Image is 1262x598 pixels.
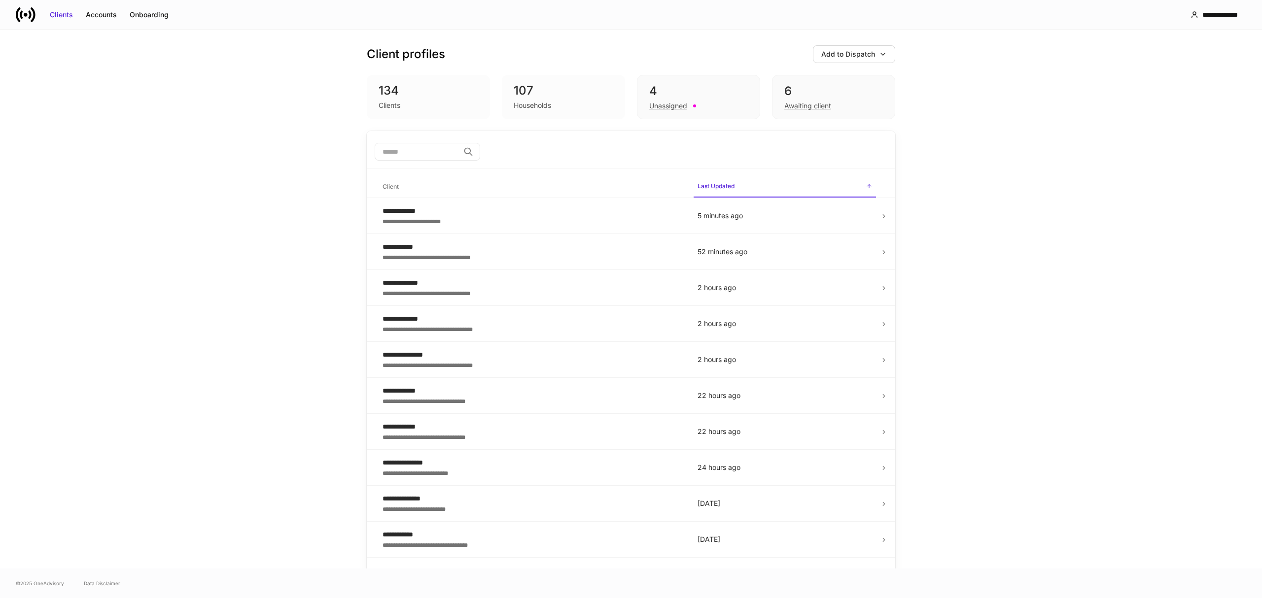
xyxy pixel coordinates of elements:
p: 22 hours ago [698,391,872,400]
div: Awaiting client [784,101,831,111]
div: 4 [649,83,748,99]
div: Onboarding [130,10,169,20]
div: Add to Dispatch [821,49,875,59]
div: 6Awaiting client [772,75,895,119]
div: 4Unassigned [637,75,760,119]
div: Clients [50,10,73,20]
p: 52 minutes ago [698,247,872,257]
button: Add to Dispatch [813,45,895,63]
span: Client [379,177,686,197]
div: Accounts [86,10,117,20]
div: Unassigned [649,101,687,111]
div: Households [514,100,551,110]
p: 5 minutes ago [698,211,872,221]
div: 107 [514,83,613,99]
a: Data Disclaimer [84,579,120,587]
div: 6 [784,83,883,99]
p: [DATE] [698,498,872,508]
h6: Client [383,182,399,191]
p: 22 hours ago [698,427,872,436]
p: 2 hours ago [698,319,872,329]
div: Clients [379,100,400,110]
button: Accounts [79,7,123,23]
p: 24 hours ago [698,463,872,472]
h6: Last Updated [698,181,735,191]
span: © 2025 OneAdvisory [16,579,64,587]
button: Onboarding [123,7,175,23]
div: 134 [379,83,478,99]
p: [DATE] [698,534,872,544]
p: 2 hours ago [698,355,872,365]
p: 2 hours ago [698,283,872,293]
button: Clients [43,7,79,23]
h3: Client profiles [367,46,445,62]
span: Last Updated [694,176,876,198]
